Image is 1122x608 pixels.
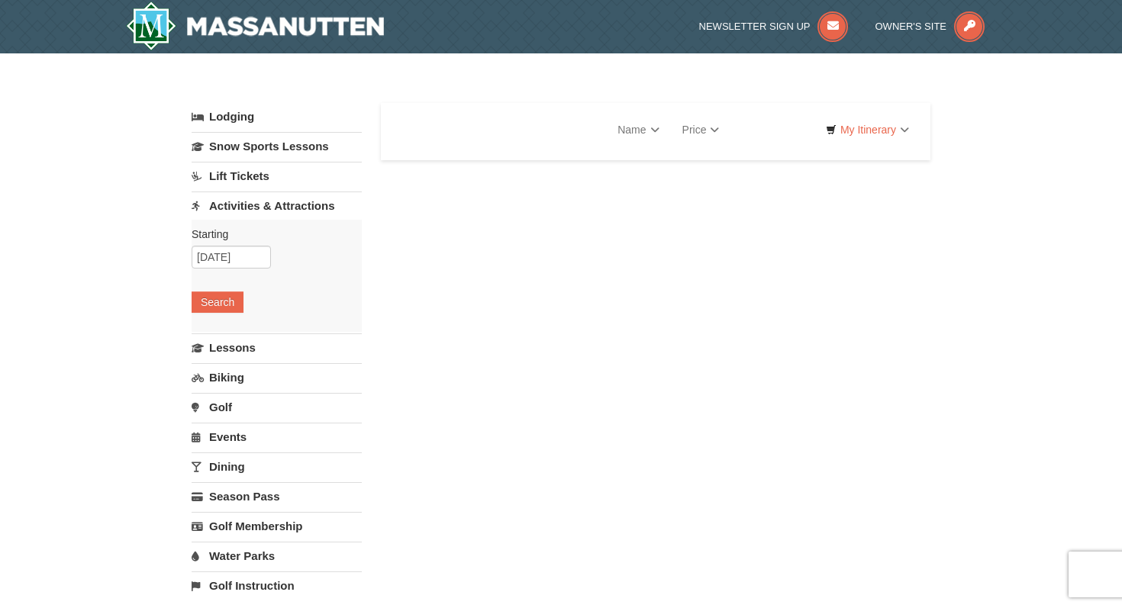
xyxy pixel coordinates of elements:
span: Newsletter Sign Up [699,21,811,32]
a: Owner's Site [875,21,985,32]
a: Lessons [192,333,362,362]
a: Massanutten Resort [126,2,384,50]
a: Season Pass [192,482,362,510]
a: Golf Membership [192,512,362,540]
a: Snow Sports Lessons [192,132,362,160]
a: Golf [192,393,362,421]
a: Biking [192,363,362,391]
a: Events [192,423,362,451]
a: Price [671,114,731,145]
a: My Itinerary [816,118,919,141]
img: Massanutten Resort Logo [126,2,384,50]
a: Dining [192,452,362,481]
a: Lift Tickets [192,162,362,190]
a: Lodging [192,103,362,130]
a: Golf Instruction [192,571,362,600]
a: Activities & Attractions [192,191,362,220]
a: Name [606,114,670,145]
a: Newsletter Sign Up [699,21,849,32]
span: Owner's Site [875,21,947,32]
a: Water Parks [192,542,362,570]
label: Starting [192,227,350,242]
button: Search [192,291,243,313]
